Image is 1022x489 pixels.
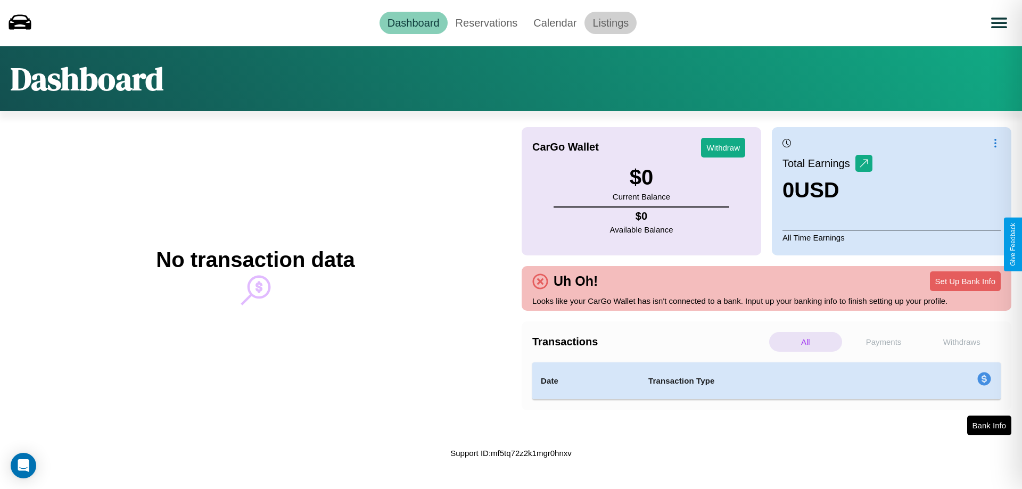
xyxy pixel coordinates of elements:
h4: Transactions [532,336,767,348]
h4: Uh Oh! [548,273,603,289]
table: simple table [532,362,1001,400]
h3: 0 USD [782,178,872,202]
button: Set Up Bank Info [930,271,1001,291]
a: Calendar [525,12,584,34]
p: Support ID: mf5tq72z2k1mgr0hnxv [450,446,572,460]
div: Open Intercom Messenger [11,453,36,478]
p: Total Earnings [782,154,855,173]
h4: $ 0 [610,210,673,222]
button: Withdraw [701,138,745,158]
p: Available Balance [610,222,673,237]
h4: Transaction Type [648,375,890,387]
h2: No transaction data [156,248,355,272]
button: Bank Info [967,416,1011,435]
h4: Date [541,375,631,387]
p: Withdraws [925,332,998,352]
p: All Time Earnings [782,230,1001,245]
a: Listings [584,12,637,34]
h4: CarGo Wallet [532,141,599,153]
button: Open menu [984,8,1014,38]
h1: Dashboard [11,57,163,101]
h3: $ 0 [613,165,670,189]
p: Looks like your CarGo Wallet has isn't connected to a bank. Input up your banking info to finish ... [532,294,1001,308]
p: All [769,332,842,352]
p: Current Balance [613,189,670,204]
a: Dashboard [380,12,448,34]
div: Give Feedback [1009,223,1017,266]
a: Reservations [448,12,526,34]
p: Payments [847,332,920,352]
